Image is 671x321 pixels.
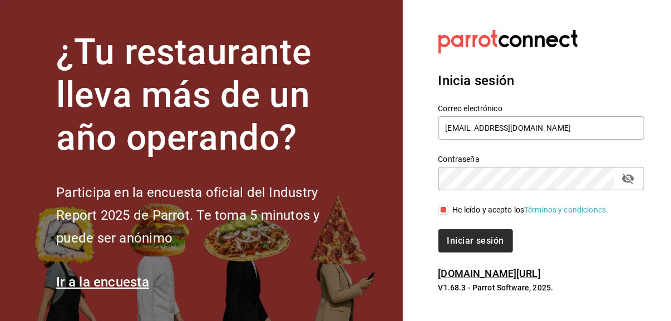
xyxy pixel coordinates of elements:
label: Contraseña [438,156,645,164]
input: Ingresa tu correo electrónico [438,116,645,140]
h1: ¿Tu restaurante lleva más de un año operando? [56,31,357,159]
button: passwordField [619,169,638,188]
button: Iniciar sesión [438,229,513,253]
a: Ir a la encuesta [56,274,149,290]
p: V1.68.3 - Parrot Software, 2025. [438,282,644,293]
a: Términos y condiciones. [524,205,608,214]
h2: Participa en la encuesta oficial del Industry Report 2025 de Parrot. Te toma 5 minutos y puede se... [56,181,357,249]
h3: Inicia sesión [438,71,644,91]
div: He leído y acepto los [453,204,609,216]
label: Correo electrónico [438,105,645,113]
a: [DOMAIN_NAME][URL] [438,268,541,279]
